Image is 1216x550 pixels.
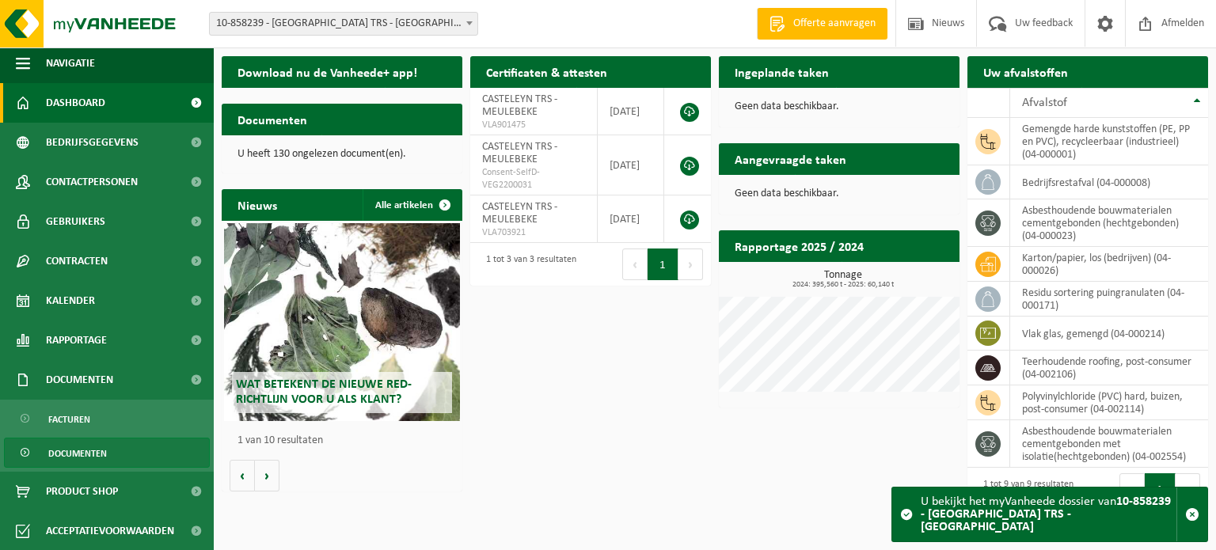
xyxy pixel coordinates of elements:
[719,143,862,174] h2: Aangevraagde taken
[470,56,623,87] h2: Certificaten & attesten
[1010,165,1208,199] td: bedrijfsrestafval (04-000008)
[230,460,255,491] button: Vorige
[236,378,412,406] span: Wat betekent de nieuwe RED-richtlijn voor u als klant?
[482,166,585,192] span: Consent-SelfD-VEG2200031
[482,226,585,239] span: VLA703921
[482,93,557,118] span: CASTELEYN TRS - MEULEBEKE
[46,241,108,281] span: Contracten
[1022,97,1067,109] span: Afvalstof
[1010,385,1208,420] td: polyvinylchloride (PVC) hard, buizen, post-consumer (04-002114)
[967,56,1084,87] h2: Uw afvalstoffen
[1119,473,1145,505] button: Previous
[46,321,107,360] span: Rapportage
[727,281,959,289] span: 2024: 395,560 t - 2025: 60,140 t
[363,189,461,221] a: Alle artikelen
[255,460,279,491] button: Volgende
[598,88,664,135] td: [DATE]
[842,261,958,293] a: Bekijk rapportage
[222,104,323,135] h2: Documenten
[46,360,113,400] span: Documenten
[46,202,105,241] span: Gebruikers
[1010,199,1208,247] td: asbesthoudende bouwmaterialen cementgebonden (hechtgebonden) (04-000023)
[789,16,880,32] span: Offerte aanvragen
[1145,473,1176,505] button: 1
[482,201,557,226] span: CASTELEYN TRS - MEULEBEKE
[921,495,1171,533] strong: 10-858239 - [GEOGRAPHIC_DATA] TRS - [GEOGRAPHIC_DATA]
[727,270,959,289] h3: Tonnage
[757,8,887,40] a: Offerte aanvragen
[1010,351,1208,385] td: teerhoudende roofing, post-consumer (04-002106)
[46,44,95,83] span: Navigatie
[678,248,703,280] button: Next
[622,248,648,280] button: Previous
[735,101,944,112] p: Geen data beschikbaar.
[1176,473,1200,505] button: Next
[1010,420,1208,468] td: asbesthoudende bouwmaterialen cementgebonden met isolatie(hechtgebonden) (04-002554)
[719,230,880,261] h2: Rapportage 2025 / 2024
[719,56,845,87] h2: Ingeplande taken
[46,83,105,123] span: Dashboard
[975,472,1073,506] div: 1 tot 9 van 9 resultaten
[210,13,477,35] span: 10-858239 - CASTELEYN TRS - MEULEBEKE
[46,123,139,162] span: Bedrijfsgegevens
[224,223,460,421] a: Wat betekent de nieuwe RED-richtlijn voor u als klant?
[598,195,664,243] td: [DATE]
[46,281,95,321] span: Kalender
[1010,282,1208,317] td: residu sortering puingranulaten (04-000171)
[1010,118,1208,165] td: gemengde harde kunststoffen (PE, PP en PVC), recycleerbaar (industrieel) (04-000001)
[648,248,678,280] button: 1
[735,188,944,199] p: Geen data beschikbaar.
[222,189,293,220] h2: Nieuws
[4,404,210,434] a: Facturen
[46,162,138,202] span: Contactpersonen
[598,135,664,195] td: [DATE]
[237,435,454,446] p: 1 van 10 resultaten
[237,149,446,160] p: U heeft 130 ongelezen document(en).
[921,487,1176,541] div: U bekijkt het myVanheede dossier van
[1010,247,1208,282] td: karton/papier, los (bedrijven) (04-000026)
[478,247,576,282] div: 1 tot 3 van 3 resultaten
[209,12,478,36] span: 10-858239 - CASTELEYN TRS - MEULEBEKE
[482,119,585,131] span: VLA901475
[1010,317,1208,351] td: vlak glas, gemengd (04-000214)
[482,141,557,165] span: CASTELEYN TRS - MEULEBEKE
[222,56,433,87] h2: Download nu de Vanheede+ app!
[46,472,118,511] span: Product Shop
[48,438,107,468] span: Documenten
[48,404,90,434] span: Facturen
[4,438,210,468] a: Documenten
